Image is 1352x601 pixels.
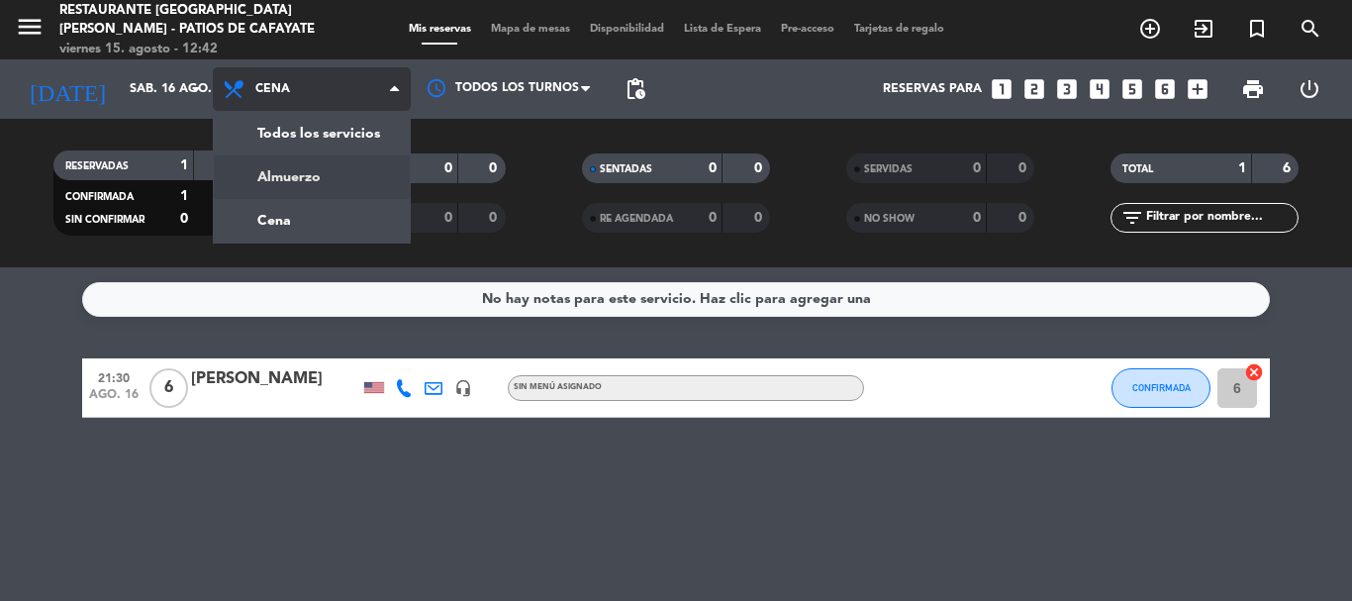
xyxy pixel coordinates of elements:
a: Todos los servicios [214,112,410,155]
span: ago. 16 [89,388,139,411]
span: 21:30 [89,365,139,388]
span: RESERVADAS [65,161,129,171]
span: SERVIDAS [864,164,913,174]
i: menu [15,12,45,42]
i: add_circle_outline [1138,17,1162,41]
i: looks_3 [1054,76,1080,102]
span: CONFIRMADA [1132,382,1191,393]
i: [DATE] [15,67,120,111]
span: pending_actions [624,77,647,101]
div: LOG OUT [1281,59,1337,119]
span: Mis reservas [399,24,481,35]
span: SENTADAS [600,164,652,174]
i: looks_5 [1119,76,1145,102]
i: looks_4 [1087,76,1112,102]
i: cancel [1244,362,1264,382]
span: SIN CONFIRMAR [65,215,145,225]
span: Pre-acceso [771,24,844,35]
strong: 0 [489,161,501,175]
div: Restaurante [GEOGRAPHIC_DATA][PERSON_NAME] - Patios de Cafayate [59,1,324,40]
strong: 0 [754,211,766,225]
i: headset_mic [454,379,472,397]
strong: 0 [973,211,981,225]
span: Sin menú asignado [514,383,602,391]
strong: 1 [180,189,188,203]
strong: 0 [489,211,501,225]
div: viernes 15. agosto - 12:42 [59,40,324,59]
a: Cena [214,199,410,243]
i: search [1299,17,1322,41]
strong: 0 [754,161,766,175]
span: Mapa de mesas [481,24,580,35]
i: add_box [1185,76,1210,102]
span: Reservas para [883,82,982,96]
strong: 0 [973,161,981,175]
span: NO SHOW [864,214,915,224]
strong: 0 [709,161,717,175]
span: Disponibilidad [580,24,674,35]
strong: 0 [1018,211,1030,225]
i: looks_one [989,76,1014,102]
span: Cena [255,82,290,96]
div: No hay notas para este servicio. Haz clic para agregar una [482,288,871,311]
strong: 0 [180,212,188,226]
i: turned_in_not [1245,17,1269,41]
strong: 1 [1238,161,1246,175]
i: looks_6 [1152,76,1178,102]
strong: 1 [180,158,188,172]
i: filter_list [1120,206,1144,230]
strong: 0 [444,211,452,225]
i: exit_to_app [1192,17,1215,41]
i: arrow_drop_down [184,77,208,101]
strong: 0 [1018,161,1030,175]
input: Filtrar por nombre... [1144,207,1298,229]
strong: 0 [444,161,452,175]
span: RE AGENDADA [600,214,673,224]
span: CONFIRMADA [65,192,134,202]
i: looks_two [1021,76,1047,102]
button: CONFIRMADA [1111,368,1210,408]
span: Tarjetas de regalo [844,24,954,35]
div: [PERSON_NAME] [191,366,359,392]
strong: 6 [1283,161,1295,175]
span: TOTAL [1122,164,1153,174]
span: Lista de Espera [674,24,771,35]
span: 6 [149,368,188,408]
strong: 0 [709,211,717,225]
button: menu [15,12,45,49]
a: Almuerzo [214,155,410,199]
i: power_settings_new [1298,77,1321,101]
span: print [1241,77,1265,101]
